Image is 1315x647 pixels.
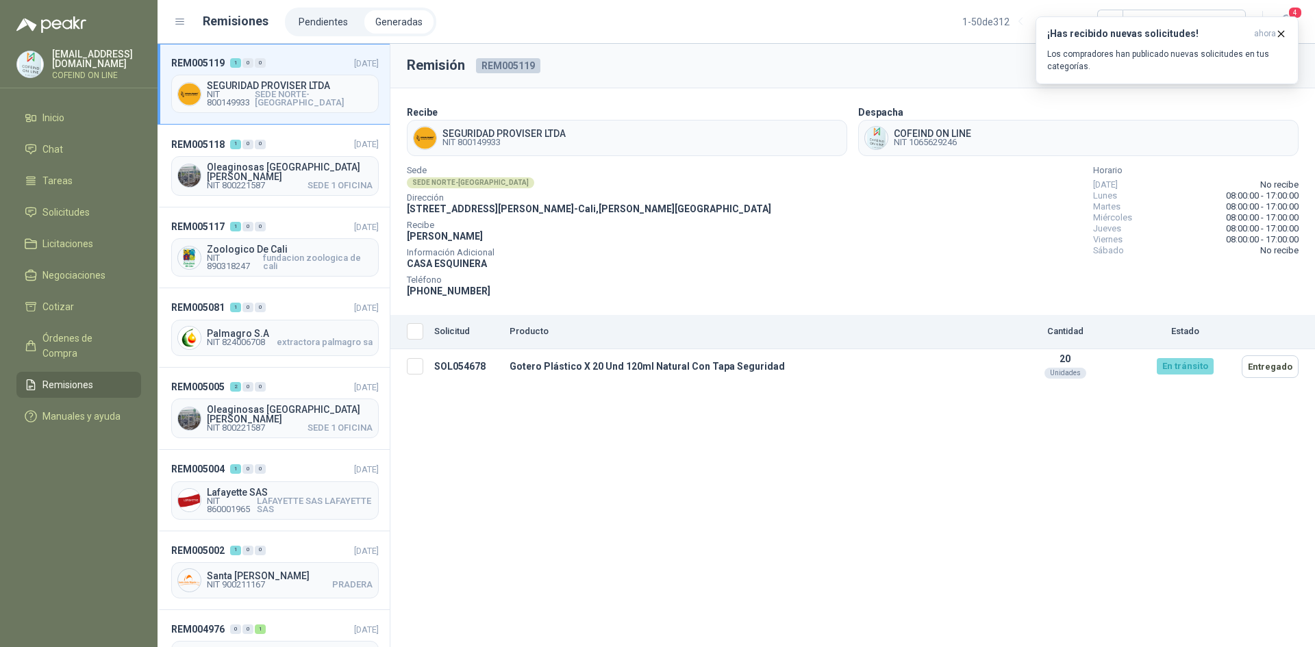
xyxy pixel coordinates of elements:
img: Company Logo [178,489,201,511]
img: Logo peakr [16,16,86,33]
span: 08:00:00 - 17:00:00 [1226,190,1299,201]
a: Tareas [16,168,141,194]
span: Lunes [1093,190,1117,201]
span: Inicio [42,110,64,125]
span: SEDE 1 OFICINA [308,424,373,432]
img: Company Logo [178,327,201,349]
span: [DATE] [354,546,379,556]
span: [DATE] [1093,179,1118,190]
p: [EMAIL_ADDRESS][DOMAIN_NAME] [52,49,141,68]
div: 1 [230,58,241,68]
span: Horario [1093,167,1299,174]
div: 0 [242,382,253,392]
div: En tránsito [1157,358,1214,375]
span: [DATE] [354,139,379,149]
div: 0 [242,303,253,312]
img: Company Logo [178,164,201,187]
a: Manuales y ayuda [16,403,141,429]
b: Recibe [407,107,438,118]
span: NIT 800149933 [442,138,566,147]
span: NIT 800149933 [207,90,255,107]
span: REM005118 [171,137,225,152]
p: Los compradores han publicado nuevas solicitudes en tus categorías. [1047,48,1287,73]
td: SOL054678 [429,349,504,384]
span: Cotizar [42,299,74,314]
span: Zoologico De Cali [207,244,373,254]
span: Recibe [407,222,771,229]
a: REM005117100[DATE] Company LogoZoologico De CaliNIT 890318247fundacion zoologica de cali [158,207,390,288]
a: Generadas [364,10,434,34]
div: 0 [255,222,266,231]
div: 0 [230,624,241,634]
span: REM005119 [476,58,540,73]
span: [DATE] [354,303,379,313]
img: Company Logo [414,127,436,149]
span: SEDE 1 OFICINA [308,181,373,190]
div: 1 [230,140,241,149]
div: 0 [255,140,266,149]
a: REM005119100[DATE] Company LogoSEGURIDAD PROVISER LTDANIT 800149933SEDE NORTE-[GEOGRAPHIC_DATA] [158,44,390,125]
span: REM005004 [171,461,225,477]
div: Unidades [1044,368,1086,379]
span: Viernes [1093,234,1123,245]
img: Company Logo [178,569,201,592]
span: [PHONE_NUMBER] [407,286,490,296]
span: 08:00:00 - 17:00:00 [1226,223,1299,234]
img: Company Logo [178,246,201,269]
div: 0 [242,222,253,231]
a: Licitaciones [16,231,141,257]
span: [DATE] [354,624,379,635]
span: 08:00:00 - 17:00:00 [1226,234,1299,245]
span: NIT 1065629246 [894,138,971,147]
span: REM005119 [171,55,225,71]
div: 0 [255,382,266,392]
th: Estado [1134,315,1236,349]
span: NIT 860001965 [207,497,257,513]
span: [DATE] [354,464,379,474]
div: 0 [242,140,253,149]
span: Teléfono [407,277,771,283]
div: 0 [255,546,266,555]
span: CASA ESQUINERA [407,258,487,269]
span: Solicitudes [42,205,90,220]
button: ¡Has recibido nuevas solicitudes!ahora Los compradores han publicado nuevas solicitudes en tus ca... [1036,16,1299,84]
span: NIT 900211167 [207,581,265,589]
span: Miércoles [1093,212,1132,223]
img: Company Logo [865,127,888,149]
span: Órdenes de Compra [42,331,128,361]
h3: ¡Has recibido nuevas solicitudes! [1047,28,1249,40]
div: 0 [242,464,253,474]
span: 08:00:00 - 17:00:00 [1226,201,1299,212]
span: Santa [PERSON_NAME] [207,571,373,581]
img: Company Logo [178,407,201,430]
a: Inicio [16,105,141,131]
a: REM005081100[DATE] Company LogoPalmagro S.ANIT 824006708extractora palmagro sa [158,288,390,367]
div: 0 [242,546,253,555]
span: Lafayette SAS [207,487,373,497]
div: 1 - 50 de 312 [962,11,1053,33]
span: 08:00:00 - 17:00:00 [1226,212,1299,223]
div: 0 [242,58,253,68]
div: 1 [230,222,241,231]
div: 0 [242,624,253,634]
span: NIT 800221587 [207,424,265,432]
a: Negociaciones [16,262,141,288]
span: NIT 800221587 [207,181,265,190]
span: SEDE NORTE-[GEOGRAPHIC_DATA] [255,90,373,107]
span: REM005081 [171,300,225,315]
div: 1 [230,464,241,474]
a: REM005002100[DATE] Company LogoSanta [PERSON_NAME]NIT 900211167PRADERA [158,531,390,610]
span: [DATE] [354,382,379,392]
td: En tránsito [1134,349,1236,384]
span: [DATE] [354,222,379,232]
div: 0 [255,58,266,68]
div: 2 [230,382,241,392]
span: Sábado [1093,245,1124,256]
span: extractora palmagro sa [277,338,373,346]
span: Jueves [1093,223,1121,234]
span: SEGURIDAD PROVISER LTDA [442,129,566,138]
span: Oleaginosas [GEOGRAPHIC_DATA][PERSON_NAME] [207,162,373,181]
div: 0 [255,303,266,312]
span: Martes [1093,201,1120,212]
span: ahora [1254,28,1276,40]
